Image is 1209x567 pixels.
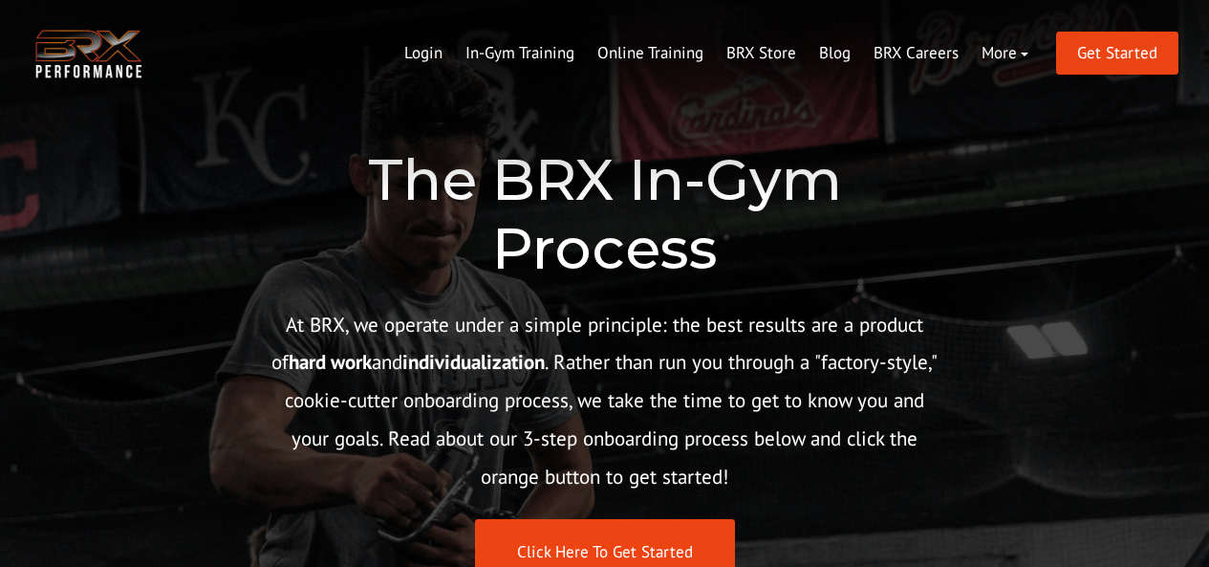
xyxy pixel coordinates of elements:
[808,31,862,76] a: Blog
[970,31,1040,76] a: More
[862,31,970,76] a: BRX Careers
[368,144,842,283] span: The BRX In-Gym Process
[393,31,1040,76] div: Navigation Menu
[32,25,146,83] img: BRX Transparent Logo-2
[454,31,586,76] a: In-Gym Training
[289,349,372,375] strong: hard work
[586,31,715,76] a: Online Training
[402,349,545,375] strong: individualization
[271,312,938,491] span: At BRX, we operate under a simple principle: the best results are a product of and . Rather than ...
[393,31,454,76] a: Login
[715,31,808,76] a: BRX Store
[1056,32,1178,75] a: Get Started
